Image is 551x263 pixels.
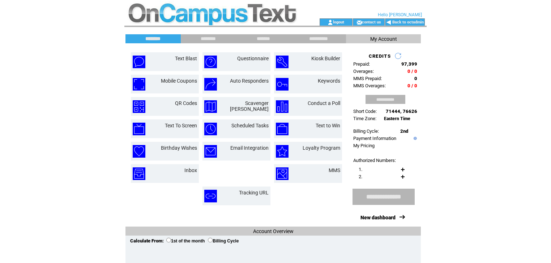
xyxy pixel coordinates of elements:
a: Keywords [318,78,340,84]
span: MMS Overages: [353,83,386,88]
img: account_icon.gif [328,19,333,25]
span: 2. [359,174,362,179]
a: New dashboard [360,215,396,220]
img: auto-responders.png [204,78,217,91]
span: 0 / 0 [407,83,417,88]
img: questionnaire.png [204,56,217,68]
span: Short Code: [353,109,377,114]
img: conduct-a-poll.png [276,100,289,113]
span: Prepaid: [353,61,370,67]
a: Scavenger [PERSON_NAME] [230,100,269,112]
img: text-to-win.png [276,123,289,135]
span: 2nd [400,128,408,134]
a: Loyalty Program [303,145,340,151]
span: CREDITS [369,53,391,59]
span: Eastern Time [384,116,410,121]
span: 1. [359,167,362,172]
input: 1st of the month [166,238,171,242]
img: inbox.png [133,167,145,180]
span: 71444, 76626 [386,109,417,114]
span: Account Overview [253,228,294,234]
a: Birthday Wishes [161,145,197,151]
span: 97,399 [401,61,417,67]
a: MMS [329,167,340,173]
img: text-to-screen.png [133,123,145,135]
a: Email Integration [230,145,269,151]
img: birthday-wishes.png [133,145,145,158]
img: loyalty-program.png [276,145,289,158]
a: Text to Win [316,123,340,128]
a: Back to octadmin [392,20,424,25]
a: Tracking URL [239,190,269,196]
span: 0 / 0 [407,69,417,74]
span: 0 [414,76,417,81]
img: contact_us_icon.gif [356,19,362,25]
input: Billing Cycle [208,238,213,242]
img: text-blast.png [133,56,145,68]
span: My Account [370,36,397,42]
img: tracking-url.png [204,190,217,202]
a: Mobile Coupons [161,78,197,84]
img: scavenger-hunt.png [204,100,217,113]
span: Billing Cycle: [353,128,379,134]
span: Time Zone: [353,116,376,121]
img: scheduled-tasks.png [204,123,217,135]
a: Inbox [184,167,197,173]
a: QR Codes [175,100,197,106]
a: Conduct a Poll [308,100,340,106]
a: Payment Information [353,136,396,141]
a: Text Blast [175,56,197,61]
a: Auto Responders [230,78,269,84]
img: keywords.png [276,78,289,91]
span: Overages: [353,69,374,74]
a: Text To Screen [165,123,197,128]
a: Kiosk Builder [311,56,340,61]
img: mms.png [276,167,289,180]
img: help.gif [412,137,417,140]
a: Scheduled Tasks [231,123,269,128]
a: contact us [362,19,381,24]
a: logout [333,19,344,24]
a: Questionnaire [237,56,269,61]
label: 1st of the month [166,238,205,244]
span: MMS Prepaid: [353,76,382,81]
img: kiosk-builder.png [276,56,289,68]
img: backArrow.gif [386,19,392,25]
label: Billing Cycle [208,238,239,244]
img: qr-codes.png [133,100,145,113]
span: Calculate From: [130,238,164,244]
a: My Pricing [353,143,375,148]
span: Authorized Numbers: [353,158,396,163]
img: email-integration.png [204,145,217,158]
img: mobile-coupons.png [133,78,145,91]
span: Hello [PERSON_NAME] [378,12,422,17]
